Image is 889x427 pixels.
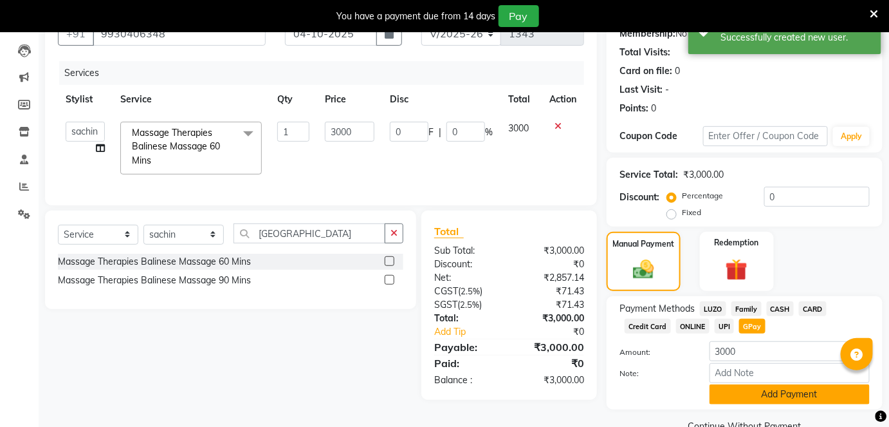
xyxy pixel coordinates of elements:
div: ₹0 [523,325,594,339]
input: Search or Scan [234,223,385,243]
span: CARD [799,301,827,316]
span: CASH [767,301,794,316]
div: Coupon Code [619,129,703,143]
div: ₹71.43 [509,285,594,298]
span: UPI [715,319,735,334]
div: ₹0 [509,356,594,371]
span: ONLINE [676,319,710,334]
div: ₹2,857.14 [509,271,594,285]
div: ₹3,000.00 [683,168,724,182]
div: ( ) [425,285,509,298]
img: _gift.svg [719,256,755,284]
span: Total [434,225,464,238]
a: Add Tip [425,325,523,339]
span: Payment Methods [619,302,695,316]
div: You have a payment due from 14 days [337,10,496,23]
th: Disc [382,85,500,114]
label: Manual Payment [612,238,674,250]
div: Card on file: [619,64,672,78]
div: Massage Therapies Balinese Massage 60 Mins [58,255,251,269]
span: 2.5% [460,299,479,310]
span: 2.5% [461,286,480,296]
div: Services [59,61,594,85]
div: No Active Membership [619,27,870,41]
div: ₹3,000.00 [509,374,594,387]
div: 0 [675,64,680,78]
label: Note: [610,368,700,379]
div: - [665,83,669,97]
div: Payable: [425,339,509,355]
th: Qty [270,85,317,114]
div: ₹3,000.00 [509,312,594,325]
label: Redemption [715,237,759,249]
button: Apply [833,127,870,146]
label: Amount: [610,346,700,358]
button: Pay [499,5,539,27]
div: Points: [619,102,648,115]
th: Price [317,85,382,114]
span: CGST [434,285,458,297]
span: Credit Card [625,319,671,334]
input: Add Note [710,363,870,383]
div: ₹3,000.00 [509,339,594,355]
div: Massage Therapies Balinese Massage 90 Mins [58,274,251,287]
div: ₹3,000.00 [509,244,594,258]
div: Sub Total: [425,244,509,258]
span: LUZO [700,301,726,316]
input: Amount [710,341,870,361]
div: Total: [425,312,509,325]
div: Last Visit: [619,83,663,97]
button: Add Payment [710,384,870,404]
div: 0 [651,102,656,115]
span: F [428,126,434,139]
span: | [439,126,441,139]
div: Successfully created new user. [720,31,872,44]
th: Service [113,85,270,114]
span: GPay [739,319,765,334]
div: Service Total: [619,168,678,182]
a: x [151,155,157,166]
button: +91 [58,21,94,46]
div: ( ) [425,298,509,312]
span: SGST [434,299,457,310]
div: Total Visits: [619,46,670,59]
span: % [485,126,493,139]
span: Family [731,301,762,316]
th: Total [500,85,542,114]
th: Action [542,85,584,114]
div: Discount: [619,191,659,204]
img: _cash.svg [627,258,661,282]
input: Search by Name/Mobile/Email/Code [93,21,266,46]
span: Massage Therapies Balinese Massage 60 Mins [132,127,220,166]
div: Discount: [425,258,509,271]
span: 3000 [508,122,529,134]
label: Fixed [682,207,701,218]
div: Membership: [619,27,675,41]
th: Stylist [58,85,113,114]
input: Enter Offer / Coupon Code [703,126,829,146]
div: ₹0 [509,258,594,271]
label: Percentage [682,190,723,202]
div: Net: [425,271,509,285]
div: Balance : [425,374,509,387]
div: Paid: [425,356,509,371]
div: ₹71.43 [509,298,594,312]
